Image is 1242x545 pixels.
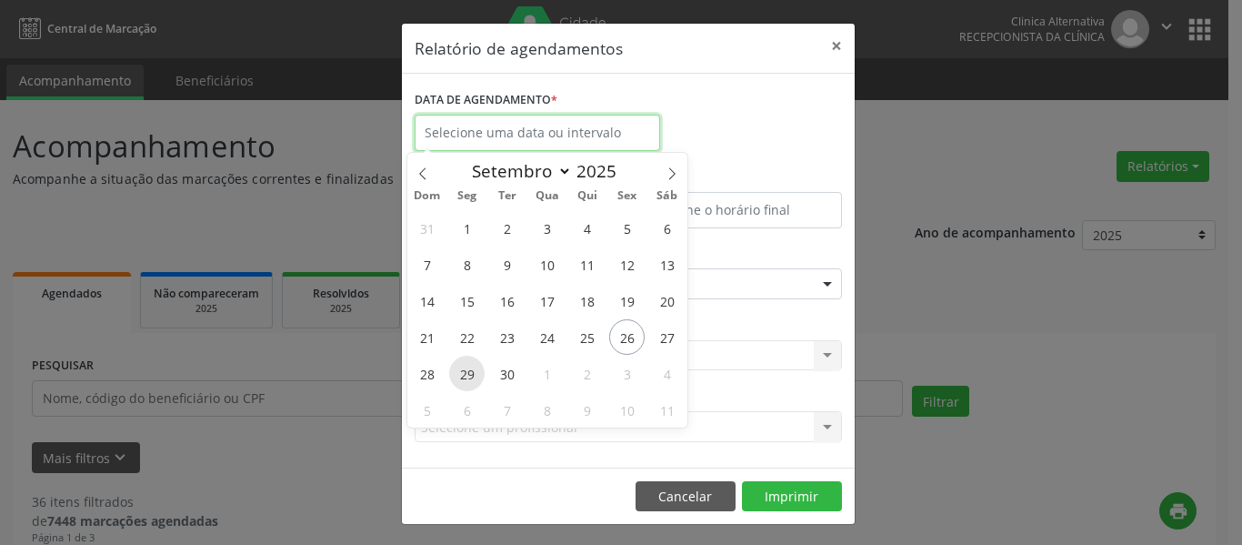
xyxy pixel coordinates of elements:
span: Setembro 14, 2025 [409,283,445,318]
span: Setembro 28, 2025 [409,356,445,391]
span: Setembro 16, 2025 [489,283,525,318]
span: Setembro 22, 2025 [449,319,485,355]
span: Sex [607,190,647,202]
input: Year [572,159,632,183]
span: Setembro 18, 2025 [569,283,605,318]
span: Seg [447,190,487,202]
span: Outubro 10, 2025 [609,392,645,428]
h5: Relatório de agendamentos [415,36,623,60]
span: Setembro 1, 2025 [449,210,485,246]
span: Setembro 25, 2025 [569,319,605,355]
span: Setembro 7, 2025 [409,247,445,282]
label: DATA DE AGENDAMENTO [415,86,557,115]
span: Setembro 4, 2025 [569,210,605,246]
span: Outubro 6, 2025 [449,392,485,428]
span: Outubro 3, 2025 [609,356,645,391]
span: Setembro 10, 2025 [529,247,565,282]
span: Outubro 2, 2025 [569,356,605,391]
span: Agosto 31, 2025 [409,210,445,246]
span: Setembro 19, 2025 [609,283,645,318]
span: Qui [567,190,607,202]
span: Setembro 30, 2025 [489,356,525,391]
span: Outubro 11, 2025 [649,392,685,428]
span: Setembro 9, 2025 [489,247,525,282]
span: Outubro 4, 2025 [649,356,685,391]
span: Setembro 3, 2025 [529,210,565,246]
input: Selecione o horário final [633,192,842,228]
span: Setembro 5, 2025 [609,210,645,246]
span: Setembro 8, 2025 [449,247,485,282]
span: Outubro 9, 2025 [569,392,605,428]
span: Setembro 17, 2025 [529,283,565,318]
select: Month [463,158,572,184]
span: Outubro 7, 2025 [489,392,525,428]
span: Setembro 21, 2025 [409,319,445,355]
span: Setembro 27, 2025 [649,319,685,355]
span: Setembro 11, 2025 [569,247,605,282]
button: Cancelar [636,481,736,512]
span: Outubro 1, 2025 [529,356,565,391]
button: Imprimir [742,481,842,512]
input: Selecione uma data ou intervalo [415,115,660,151]
span: Qua [527,190,567,202]
label: ATÉ [633,164,842,192]
span: Setembro 23, 2025 [489,319,525,355]
span: Outubro 5, 2025 [409,392,445,428]
span: Setembro 15, 2025 [449,283,485,318]
span: Setembro 6, 2025 [649,210,685,246]
span: Setembro 12, 2025 [609,247,645,282]
span: Setembro 29, 2025 [449,356,485,391]
span: Setembro 24, 2025 [529,319,565,355]
span: Setembro 26, 2025 [609,319,645,355]
span: Outubro 8, 2025 [529,392,565,428]
span: Sáb [647,190,687,202]
span: Ter [487,190,527,202]
span: Dom [407,190,447,202]
span: Setembro 20, 2025 [649,283,685,318]
span: Setembro 13, 2025 [649,247,685,282]
button: Close [818,24,855,68]
span: Setembro 2, 2025 [489,210,525,246]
